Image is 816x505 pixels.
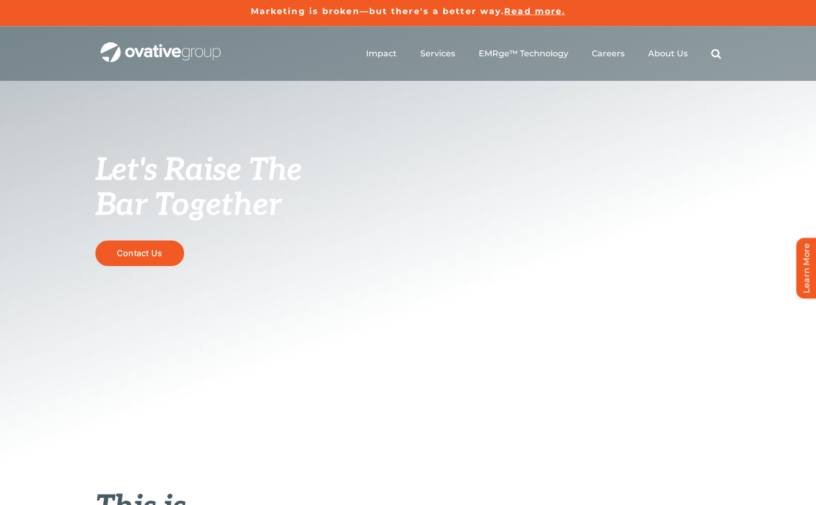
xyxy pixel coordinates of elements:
[592,49,625,59] a: Careers
[251,6,505,16] a: Marketing is broken—but there's a better way.
[117,248,162,258] span: Contact Us
[95,187,281,224] span: Bar Together
[101,41,221,51] a: OG_Full_horizontal_WHT
[504,6,565,16] a: Read more.
[420,49,455,59] a: Services
[366,49,397,59] a: Impact
[711,49,721,59] a: Search
[95,152,302,189] span: Let's Raise The
[648,49,688,59] a: About Us
[479,49,568,59] a: EMRge™ Technology
[366,37,721,70] nav: Menu
[95,241,184,266] a: Contact Us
